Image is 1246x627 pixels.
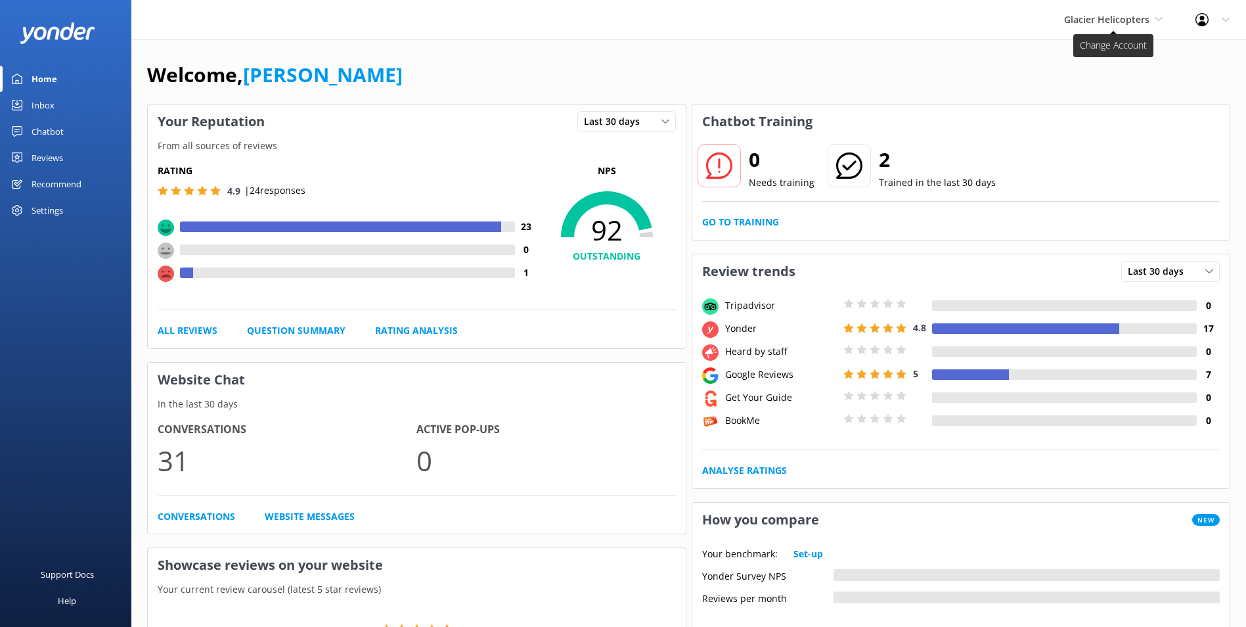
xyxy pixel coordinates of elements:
[148,582,686,597] p: Your current review carousel (latest 5 star reviews)
[702,463,787,478] a: Analyse Ratings
[515,220,538,234] h4: 23
[58,588,76,614] div: Help
[879,144,996,175] h2: 2
[1197,367,1220,382] h4: 7
[538,249,676,264] h4: OUTSTANDING
[692,104,822,139] h3: Chatbot Training
[1197,344,1220,359] h4: 0
[1128,264,1191,279] span: Last 30 days
[148,397,686,411] p: In the last 30 days
[584,114,648,129] span: Last 30 days
[722,344,840,359] div: Heard by staff
[749,144,814,175] h2: 0
[244,183,305,198] p: | 24 responses
[375,323,458,338] a: Rating Analysis
[1197,321,1220,336] h4: 17
[148,104,275,139] h3: Your Reputation
[722,367,840,382] div: Google Reviews
[722,390,840,405] div: Get Your Guide
[515,243,538,257] h4: 0
[158,323,217,338] a: All Reviews
[702,592,834,603] div: Reviews per month
[538,164,676,178] p: NPS
[1197,413,1220,428] h4: 0
[243,61,403,88] a: [PERSON_NAME]
[32,118,64,145] div: Chatbot
[32,66,57,92] div: Home
[1197,298,1220,313] h4: 0
[247,323,345,338] a: Question Summary
[148,363,686,397] h3: Website Chat
[913,321,926,334] span: 4.8
[148,548,686,582] h3: Showcase reviews on your website
[158,509,235,524] a: Conversations
[416,438,675,482] p: 0
[913,367,918,380] span: 5
[702,569,834,581] div: Yonder Survey NPS
[416,421,675,438] h4: Active Pop-ups
[538,214,676,246] span: 92
[722,413,840,428] div: BookMe
[692,254,805,289] h3: Review trends
[158,164,538,178] h5: Rating
[158,421,416,438] h4: Conversations
[41,561,94,588] div: Support Docs
[227,185,240,197] span: 4.9
[702,547,778,561] p: Your benchmark:
[32,197,63,223] div: Settings
[879,175,996,190] p: Trained in the last 30 days
[147,59,403,91] h1: Welcome,
[265,509,355,524] a: Website Messages
[20,22,95,44] img: yonder-white-logo.png
[1197,390,1220,405] h4: 0
[722,298,840,313] div: Tripadvisor
[32,171,81,197] div: Recommend
[722,321,840,336] div: Yonder
[793,547,823,561] a: Set-up
[1192,514,1220,526] span: New
[1064,13,1149,26] span: Glacier Helicopters
[692,503,829,537] h3: How you compare
[749,175,814,190] p: Needs training
[702,215,779,229] a: Go to Training
[148,139,686,153] p: From all sources of reviews
[515,266,538,280] h4: 1
[158,438,416,482] p: 31
[32,145,63,171] div: Reviews
[32,92,55,118] div: Inbox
